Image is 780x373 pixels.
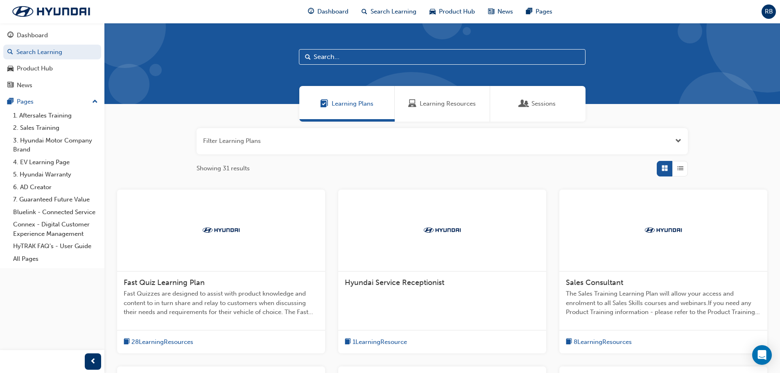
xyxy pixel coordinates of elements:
[3,61,101,76] a: Product Hub
[353,337,407,347] span: 1 Learning Resource
[355,3,423,20] a: search-iconSearch Learning
[17,31,48,40] div: Dashboard
[7,32,14,39] span: guage-icon
[10,134,101,156] a: 3. Hyundai Motor Company Brand
[566,337,632,347] button: book-icon8LearningResources
[362,7,367,17] span: search-icon
[439,7,475,16] span: Product Hub
[10,193,101,206] a: 7. Guaranteed Future Value
[10,181,101,194] a: 6. AD Creator
[7,65,14,72] span: car-icon
[320,99,328,109] span: Learning Plans
[3,45,101,60] a: Search Learning
[7,82,14,89] span: news-icon
[10,206,101,219] a: Bluelink - Connected Service
[299,49,586,65] input: Search...
[566,278,623,287] span: Sales Consultant
[641,226,686,234] img: Trak
[10,168,101,181] a: 5. Hyundai Warranty
[3,26,101,94] button: DashboardSearch LearningProduct HubNews
[430,7,436,17] span: car-icon
[305,52,311,62] span: Search
[482,3,520,20] a: news-iconNews
[299,86,395,122] a: Learning PlansLearning Plans
[10,122,101,134] a: 2. Sales Training
[345,337,351,347] span: book-icon
[345,278,444,287] span: Hyundai Service Receptionist
[199,226,244,234] img: Trak
[3,78,101,93] a: News
[131,337,193,347] span: 28 Learning Resources
[90,357,96,367] span: prev-icon
[10,253,101,265] a: All Pages
[395,86,490,122] a: Learning ResourcesLearning Resources
[17,97,34,106] div: Pages
[7,98,14,106] span: pages-icon
[765,7,773,16] span: RB
[338,190,546,354] a: TrakHyundai Service Receptionistbook-icon1LearningResource
[762,5,776,19] button: RB
[566,337,572,347] span: book-icon
[301,3,355,20] a: guage-iconDashboard
[420,226,465,234] img: Trak
[490,86,586,122] a: SessionsSessions
[566,289,761,317] span: The Sales Training Learning Plan will allow your access and enrolment to all Sales Skills courses...
[10,240,101,253] a: HyTRAK FAQ's - User Guide
[662,164,668,173] span: Grid
[3,94,101,109] button: Pages
[7,49,13,56] span: search-icon
[308,7,314,17] span: guage-icon
[420,99,476,109] span: Learning Resources
[92,97,98,107] span: up-icon
[17,64,53,73] div: Product Hub
[317,7,348,16] span: Dashboard
[332,99,373,109] span: Learning Plans
[124,337,193,347] button: book-icon28LearningResources
[124,278,205,287] span: Fast Quiz Learning Plan
[423,3,482,20] a: car-iconProduct Hub
[4,3,98,20] img: Trak
[3,28,101,43] a: Dashboard
[526,7,532,17] span: pages-icon
[371,7,416,16] span: Search Learning
[574,337,632,347] span: 8 Learning Resources
[531,99,556,109] span: Sessions
[117,190,325,354] a: TrakFast Quiz Learning PlanFast Quizzes are designed to assist with product knowledge and content...
[752,345,772,365] div: Open Intercom Messenger
[124,337,130,347] span: book-icon
[408,99,416,109] span: Learning Resources
[345,337,407,347] button: book-icon1LearningResource
[197,164,250,173] span: Showing 31 results
[10,156,101,169] a: 4. EV Learning Page
[536,7,552,16] span: Pages
[497,7,513,16] span: News
[559,190,767,354] a: TrakSales ConsultantThe Sales Training Learning Plan will allow your access and enrolment to all ...
[10,109,101,122] a: 1. Aftersales Training
[488,7,494,17] span: news-icon
[677,164,683,173] span: List
[520,99,528,109] span: Sessions
[124,289,319,317] span: Fast Quizzes are designed to assist with product knowledge and content to in turn share and relay...
[675,136,681,146] button: Open the filter
[10,218,101,240] a: Connex - Digital Customer Experience Management
[520,3,559,20] a: pages-iconPages
[17,81,32,90] div: News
